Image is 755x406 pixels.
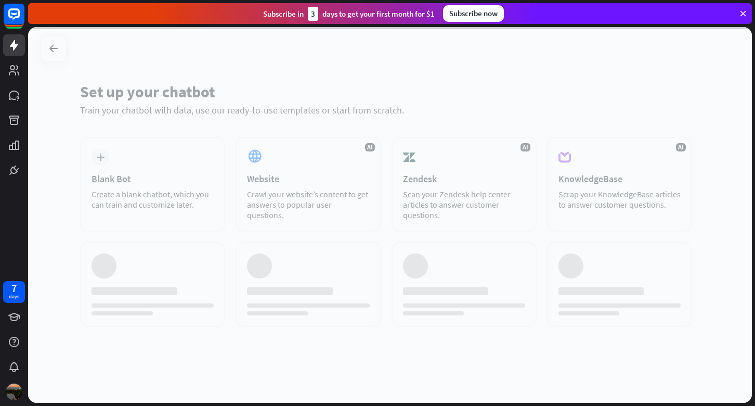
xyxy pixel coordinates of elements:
[443,5,504,22] div: Subscribe now
[9,293,19,300] div: days
[263,7,435,21] div: Subscribe in days to get your first month for $1
[11,284,17,293] div: 7
[3,281,25,303] a: 7 days
[308,7,318,21] div: 3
